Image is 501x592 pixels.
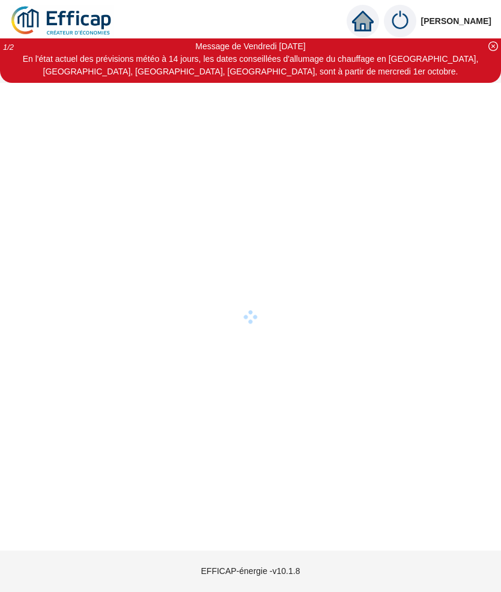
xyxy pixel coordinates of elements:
span: EFFICAP-énergie - v10.1.8 [201,566,300,576]
span: [PERSON_NAME] [421,2,491,40]
img: power [384,5,416,37]
span: close-circle [488,41,498,51]
span: home [352,10,374,32]
i: 1 / 2 [3,43,14,52]
div: En l'état actuel des prévisions météo à 14 jours, les dates conseillées d'allumage du chauffage e... [2,53,499,78]
div: Message de Vendredi [DATE] [2,40,499,53]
